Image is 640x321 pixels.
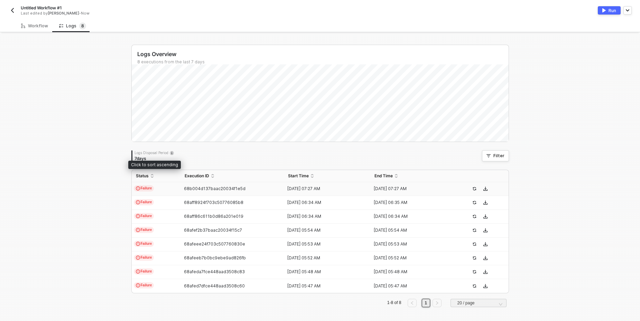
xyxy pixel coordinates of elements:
input: Page Size [455,299,502,307]
span: icon-exclamation [136,200,140,204]
div: Logs Disposal Period [135,150,174,155]
th: End Time [370,170,457,182]
div: [DATE] 05:47 AM [370,283,451,289]
span: icon-download [483,214,488,219]
div: 7 days [135,156,174,161]
button: activateRun [598,6,621,15]
span: icon-success-page [472,242,476,246]
div: Run [609,8,616,14]
div: [DATE] 05:53 AM [284,241,365,247]
img: back [10,8,15,13]
div: Page Size [451,299,507,310]
span: icon-download [483,200,488,205]
div: Workflow [21,23,48,29]
th: Start Time [284,170,370,182]
span: icon-exclamation [136,256,140,260]
div: 8 executions from the last 7 days [137,59,509,65]
span: icon-download [483,228,488,232]
span: icon-exclamation [136,214,140,218]
a: 1 [423,299,429,307]
span: icon-exclamation [136,186,140,190]
span: icon-success-page [472,284,476,288]
div: Filter [493,153,504,159]
span: 68b004d137baac20034f1e5d [184,186,245,191]
div: [DATE] 07:27 AM [284,186,365,191]
span: 68afeee24f703c507760830e [184,241,245,247]
div: [DATE] 05:52 AM [284,255,365,261]
div: Click to sort ascending [128,161,181,169]
span: icon-success-page [472,214,476,219]
span: Untitled Workflow #1 [21,5,62,11]
span: 68afef2b37baac20034f15c7 [184,228,242,233]
span: Failure [134,185,154,191]
span: Start Time [288,173,309,179]
span: icon-download [483,270,488,274]
li: Next Page [432,299,443,307]
span: End Time [374,173,393,179]
li: Previous Page [407,299,418,307]
div: [DATE] 06:35 AM [370,200,451,205]
span: icon-exclamation [136,242,140,246]
span: icon-download [483,256,488,260]
span: icon-exclamation [136,283,140,287]
div: [DATE] 05:52 AM [370,255,451,261]
span: Failure [134,241,154,247]
span: Execution ID [185,173,209,179]
span: 68afeda7fce448aad3508c83 [184,269,245,274]
span: Failure [134,255,154,261]
span: 68afeeb7b0bc9ebe9ad826fb [184,255,246,260]
div: [DATE] 06:34 AM [284,214,365,219]
span: [PERSON_NAME] [48,11,79,16]
span: Failure [134,227,154,233]
div: [DATE] 05:48 AM [284,269,365,275]
div: [DATE] 05:54 AM [284,228,365,233]
li: 1 [422,299,430,307]
button: Filter [482,150,509,161]
span: icon-success-page [472,228,476,232]
span: Failure [134,199,154,205]
span: icon-exclamation [136,228,140,232]
div: [DATE] 05:53 AM [370,241,451,247]
div: Last edited by - Now [21,11,304,16]
span: icon-download [483,284,488,288]
span: 68aff86c611b0d86a201e019 [184,214,243,219]
div: [DATE] 05:48 AM [370,269,451,275]
div: [DATE] 06:34 AM [370,214,451,219]
span: icon-exclamation [136,269,140,274]
button: back [8,6,17,15]
button: left [408,299,417,307]
span: Failure [134,282,154,288]
img: activate [602,8,606,12]
div: Logs Overview [137,51,509,58]
span: 68aff8924f703c50776085b8 [184,200,243,205]
span: 20 / page [457,298,502,308]
div: [DATE] 07:27 AM [370,186,451,191]
li: 1-8 of 8 [386,299,402,307]
span: icon-success-page [472,187,476,191]
sup: 8 [79,23,86,29]
th: Execution ID [180,170,284,182]
span: icon-success-page [472,256,476,260]
div: [DATE] 05:47 AM [284,283,365,289]
span: left [410,301,414,305]
span: 8 [81,23,84,28]
div: [DATE] 05:54 AM [370,228,451,233]
span: icon-download [483,242,488,246]
button: right [433,299,442,307]
th: Status [132,170,180,182]
span: Failure [134,268,154,275]
div: [DATE] 06:34 AM [284,200,365,205]
span: 68afed7dfce448aad3508c60 [184,283,245,288]
span: icon-success-page [472,200,476,205]
span: right [435,301,439,305]
span: Failure [134,213,154,219]
span: icon-success-page [472,270,476,274]
span: icon-download [483,187,488,191]
div: Logs [59,23,86,29]
span: Status [136,173,149,179]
